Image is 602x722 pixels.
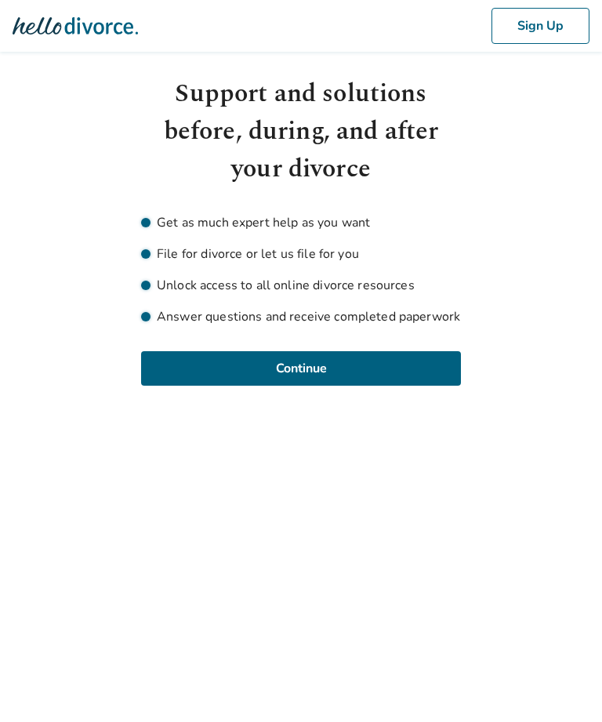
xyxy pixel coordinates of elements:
[491,8,589,44] button: Sign Up
[141,307,461,326] li: Answer questions and receive completed paperwork
[141,351,461,386] button: Continue
[141,213,461,232] li: Get as much expert help as you want
[13,10,138,42] img: Hello Divorce Logo
[141,276,461,295] li: Unlock access to all online divorce resources
[141,75,461,188] h1: Support and solutions before, during, and after your divorce
[141,245,461,263] li: File for divorce or let us file for you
